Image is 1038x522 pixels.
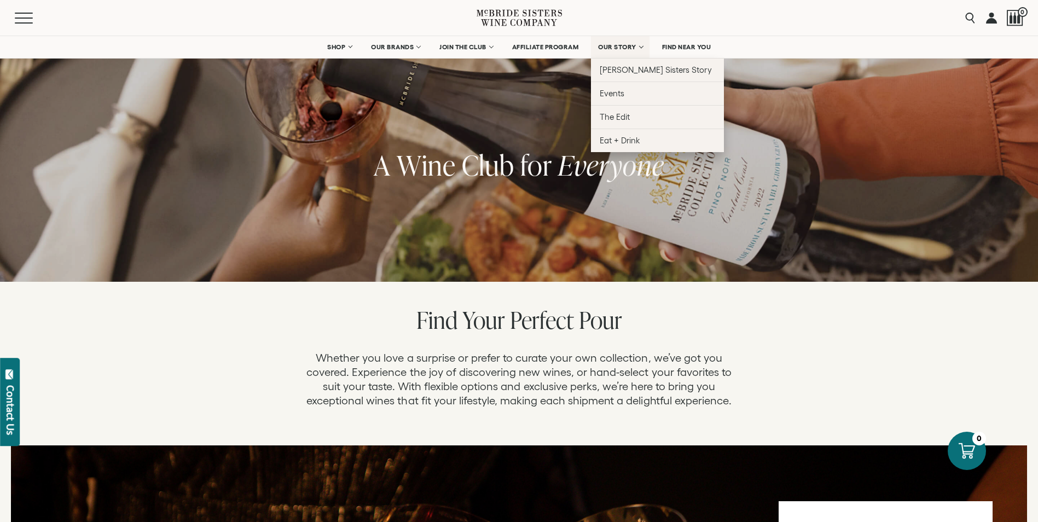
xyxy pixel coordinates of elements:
span: [PERSON_NAME] Sisters Story [600,65,712,74]
a: Eat + Drink [591,129,724,152]
span: OUR STORY [598,43,636,51]
span: AFFILIATE PROGRAM [512,43,579,51]
a: JOIN THE CLUB [432,36,500,58]
span: 0 [1018,7,1028,17]
span: Events [600,89,624,98]
span: SHOP [327,43,346,51]
span: A [374,146,391,184]
span: Everyone [558,146,664,184]
p: Whether you love a surprise or prefer to curate your own collection, we’ve got you covered. Exper... [300,351,738,408]
span: Your [462,304,505,336]
a: SHOP [320,36,358,58]
a: OUR STORY [591,36,650,58]
span: JOIN THE CLUB [439,43,486,51]
span: Pour [579,304,622,336]
span: Eat + Drink [600,136,640,145]
span: OUR BRANDS [371,43,414,51]
a: Events [591,82,724,105]
button: Mobile Menu Trigger [15,13,54,24]
a: OUR BRANDS [364,36,427,58]
a: The Edit [591,105,724,129]
span: Wine [397,146,456,184]
div: 0 [972,432,986,445]
span: The Edit [600,112,630,121]
span: Find [416,304,457,336]
span: FIND NEAR YOU [662,43,711,51]
a: AFFILIATE PROGRAM [505,36,586,58]
span: Perfect [510,304,574,336]
a: FIND NEAR YOU [655,36,718,58]
a: [PERSON_NAME] Sisters Story [591,58,724,82]
span: for [520,146,552,184]
span: Club [462,146,514,184]
div: Contact Us [5,385,16,435]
